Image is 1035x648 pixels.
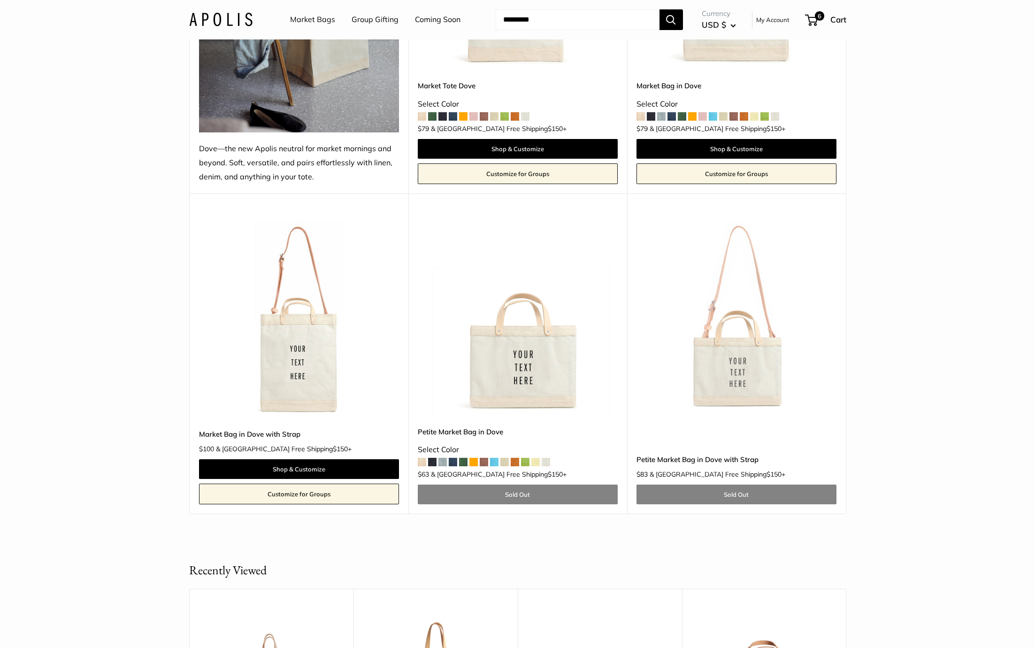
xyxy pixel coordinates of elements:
img: Apolis [189,13,253,26]
span: $150 [548,470,563,478]
a: Market Bag in Dove with Strap [199,429,399,440]
span: & [GEOGRAPHIC_DATA] Free Shipping + [650,471,785,478]
a: 6 Cart [806,12,846,27]
button: Search [659,9,683,30]
img: Petite Market Bag in Dove [418,217,618,417]
span: $150 [333,445,348,453]
a: Market Bag in Dove with StrapMarket Bag in Dove with Strap [199,217,399,417]
span: Currency [702,7,736,20]
button: USD $ [702,17,736,32]
div: Dove—the new Apolis neutral for market mornings and beyond. Soft, versatile, and pairs effortless... [199,142,399,184]
a: Market Bags [290,13,335,27]
a: Coming Soon [415,13,460,27]
div: Select Color [418,97,618,111]
input: Search... [496,9,659,30]
span: $150 [548,124,563,133]
a: Shop & Customize [418,139,618,159]
a: Sold Out [418,485,618,504]
a: Sold Out [636,485,836,504]
span: $150 [767,470,782,478]
span: $79 [636,124,648,133]
a: Customize for Groups [636,163,836,184]
span: & [GEOGRAPHIC_DATA] Free Shipping + [216,446,352,452]
a: Petite Market Bag in Dove with Strap [636,454,836,465]
a: Petite Market Bag in Dove with StrapPetite Market Bag in Dove with Strap [636,217,836,417]
span: & [GEOGRAPHIC_DATA] Free Shipping + [431,471,567,478]
span: 6 [814,11,824,21]
span: Cart [830,15,846,24]
a: Shop & Customize [199,459,399,479]
img: Petite Market Bag in Dove with Strap [636,217,836,417]
span: $63 [418,470,429,478]
a: Petite Market Bag in DovePetite Market Bag in Dove [418,217,618,417]
a: Petite Market Bag in Dove [418,426,618,437]
span: $83 [636,470,648,478]
span: $100 [199,445,214,453]
span: $79 [418,124,429,133]
a: Customize for Groups [199,484,399,504]
a: My Account [756,14,790,25]
div: Select Color [418,443,618,457]
img: Market Bag in Dove with Strap [199,217,399,417]
span: & [GEOGRAPHIC_DATA] Free Shipping + [431,125,567,132]
span: USD $ [702,20,726,30]
a: Market Bag in Dove [636,80,836,91]
span: $150 [767,124,782,133]
a: Customize for Groups [418,163,618,184]
a: Market Tote Dove [418,80,618,91]
a: Group Gifting [352,13,399,27]
div: Select Color [636,97,836,111]
h2: Recently Viewed [189,561,267,579]
a: Shop & Customize [636,139,836,159]
span: & [GEOGRAPHIC_DATA] Free Shipping + [650,125,785,132]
